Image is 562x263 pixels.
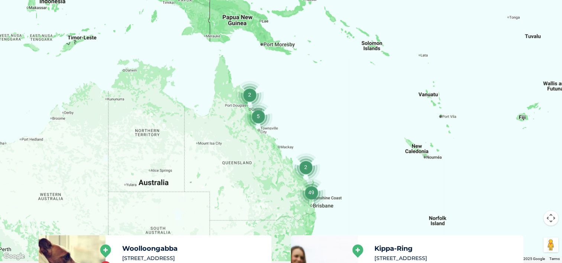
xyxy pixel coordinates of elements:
[543,211,558,225] button: Map camera controls
[2,251,26,261] img: Google
[374,245,517,252] h5: Kippa-Ring
[244,102,272,130] div: 5
[122,254,265,262] li: [STREET_ADDRESS]
[292,153,320,181] div: 2
[122,245,265,252] h5: Woolloongabba
[549,257,560,261] a: Terms (opens in new tab)
[374,254,517,262] li: [STREET_ADDRESS]
[2,251,26,261] a: Open this area in Google Maps (opens a new window)
[235,81,264,109] div: 2
[297,178,325,207] div: 49
[543,237,558,252] button: Drag Pegman onto the map to open Street View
